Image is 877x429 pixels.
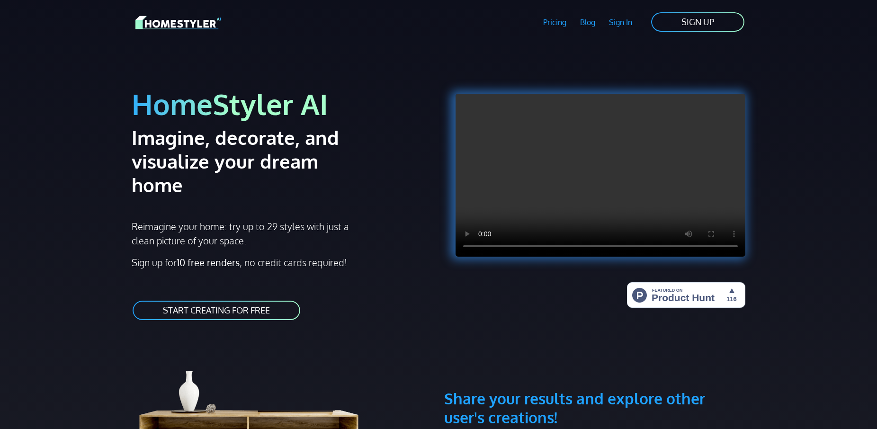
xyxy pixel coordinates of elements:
strong: 10 free renders [177,256,240,268]
a: Blog [573,11,602,33]
a: SIGN UP [650,11,745,33]
p: Reimagine your home: try up to 29 styles with just a clean picture of your space. [132,219,358,248]
img: HomeStyler AI logo [135,14,221,31]
a: Pricing [537,11,573,33]
a: Sign In [602,11,639,33]
img: HomeStyler AI - Interior Design Made Easy: One Click to Your Dream Home | Product Hunt [627,282,745,308]
h1: HomeStyler AI [132,86,433,122]
h2: Imagine, decorate, and visualize your dream home [132,125,373,197]
h3: Share your results and explore other user's creations! [444,344,745,427]
p: Sign up for , no credit cards required! [132,255,433,269]
a: START CREATING FOR FREE [132,300,301,321]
